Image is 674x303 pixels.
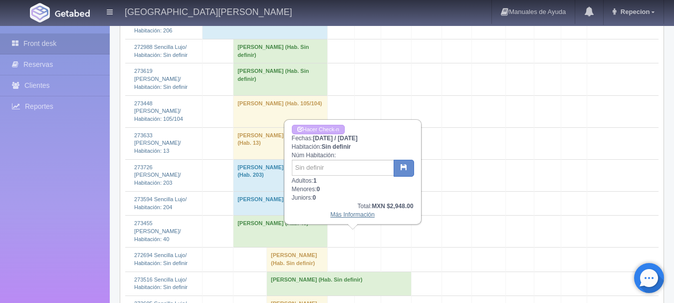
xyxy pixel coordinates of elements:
b: MXN $2,948.00 [372,203,413,210]
a: 273726 [PERSON_NAME]/Habitación: 203 [134,164,181,186]
b: 0 [313,194,316,201]
a: 272988 Sencilla Lujo/Habitación: Sin definir [134,44,188,58]
td: [PERSON_NAME] (Hab. Sin definir) [267,272,412,296]
td: [PERSON_NAME] (Hab. 40) [233,216,328,248]
td: [PERSON_NAME] (Hab. 206) [203,15,328,39]
a: 273633 [PERSON_NAME]/Habitación: 13 [134,132,181,154]
td: [PERSON_NAME] (Hab. 204) [233,191,328,215]
a: 273448 [PERSON_NAME]/Habitación: 105/104 [134,100,183,122]
td: [PERSON_NAME] (Hab. 105/104) [233,95,328,127]
b: 0 [317,186,320,193]
h4: [GEOGRAPHIC_DATA][PERSON_NAME] [125,5,292,17]
div: Fechas: Habitación: Núm Habitación: Adultos: Menores: Juniors: [285,120,421,224]
td: [PERSON_NAME] (Hab. Sin definir) [233,39,328,63]
a: 273516 Sencilla Lujo/Habitación: Sin definir [134,277,188,291]
b: [DATE] / [DATE] [313,135,358,142]
img: Getabed [55,9,90,17]
b: Sin definir [322,143,351,150]
td: [PERSON_NAME] (Hab. Sin definir) [233,63,328,95]
td: [PERSON_NAME] (Hab. Sin definir) [267,248,328,272]
input: Sin definir [292,160,394,176]
b: 1 [313,177,317,184]
a: Más Información [330,211,375,218]
a: 273594 Sencilla Lujo/Habitación: 204 [134,196,187,210]
td: [PERSON_NAME] (Hab. 13) [233,127,298,159]
a: Hacer Check-in [292,125,345,134]
div: Total: [292,202,414,211]
img: Getabed [30,3,50,22]
a: 272694 Sencilla Lujo/Habitación: Sin definir [134,252,188,266]
a: 273455 [PERSON_NAME]/Habitación: 40 [134,220,181,242]
a: 273619 [PERSON_NAME]/Habitación: Sin definir [134,68,188,89]
span: Repecion [618,8,650,15]
td: [PERSON_NAME] (Hab. 203) [233,159,298,191]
